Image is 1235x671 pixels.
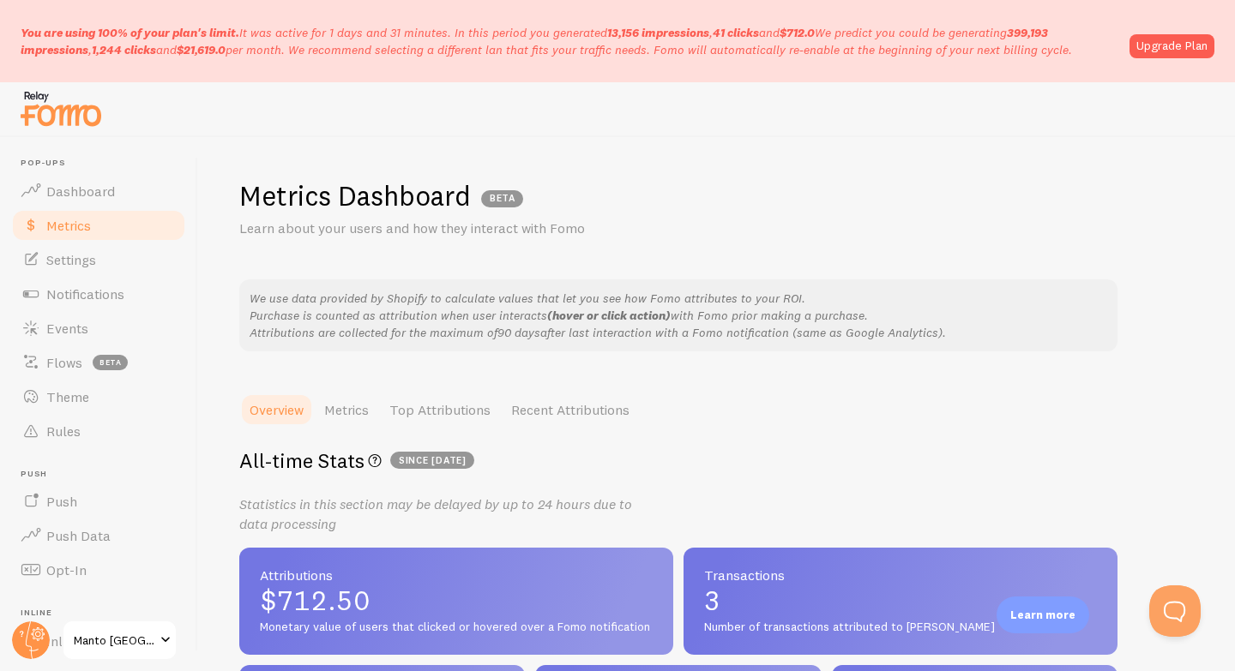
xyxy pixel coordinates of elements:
b: 1,244 clicks [92,42,156,57]
span: Attributions [260,568,653,582]
span: Push [46,493,77,510]
span: Theme [46,388,89,405]
span: BETA [481,190,523,207]
a: Flows beta [10,345,187,380]
span: Flows [46,354,82,371]
a: Top Attributions [379,392,501,427]
span: since [DATE] [390,452,474,469]
span: Transactions [704,568,1097,582]
span: Number of transactions attributed to [PERSON_NAME] [704,620,1097,635]
div: Learn more [997,596,1089,633]
b: 13,156 impressions [607,25,709,40]
span: Monetary value of users that clicked or hovered over a Fomo notification [260,620,653,635]
span: $712.50 [260,587,653,614]
span: beta [93,355,128,370]
span: Inline [21,608,187,619]
span: Manto [GEOGRAPHIC_DATA] [74,630,155,650]
a: Push [10,484,187,518]
span: Rules [46,422,81,440]
a: Metrics [10,208,187,243]
b: $21,619.0 [177,42,226,57]
p: It was active for 1 days and 31 minutes. In this period you generated We predict you could be gen... [21,24,1119,58]
a: Recent Attributions [501,392,640,427]
span: Push Data [46,527,111,544]
h2: All-time Stats [239,447,1118,474]
b: (hover or click action) [547,308,671,323]
span: Pop-ups [21,158,187,169]
span: , and [607,25,815,40]
a: Overview [239,392,314,427]
span: Events [46,320,88,337]
p: Learn about your users and how they interact with Fomo [239,219,651,238]
span: 3 [704,587,1097,614]
span: Opt-In [46,561,87,578]
p: Learn more [1010,607,1075,623]
span: Push [21,469,187,480]
em: 90 days [497,325,540,340]
p: We use data provided by Shopify to calculate values that let you see how Fomo attributes to your ... [250,290,1107,341]
b: $712.0 [780,25,815,40]
a: Metrics [314,392,379,427]
iframe: Help Scout Beacon - Open [1149,585,1201,637]
a: Theme [10,380,187,414]
a: Rules [10,414,187,448]
b: 41 clicks [713,25,759,40]
a: Notifications [10,277,187,311]
span: Notifications [46,285,124,303]
a: Upgrade Plan [1130,34,1214,58]
span: Settings [46,251,96,268]
img: fomo-relay-logo-orange.svg [18,87,104,130]
h1: Metrics Dashboard [239,178,471,213]
i: Statistics in this section may be delayed by up to 24 hours due to data processing [239,495,632,532]
span: Dashboard [46,183,115,200]
a: Dashboard [10,174,187,208]
span: You are using 100% of your plan's limit. [21,25,239,40]
span: Metrics [46,217,91,234]
a: Manto [GEOGRAPHIC_DATA] [62,620,178,661]
a: Events [10,311,187,345]
a: Settings [10,243,187,277]
a: Push Data [10,518,187,553]
a: Opt-In [10,553,187,587]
